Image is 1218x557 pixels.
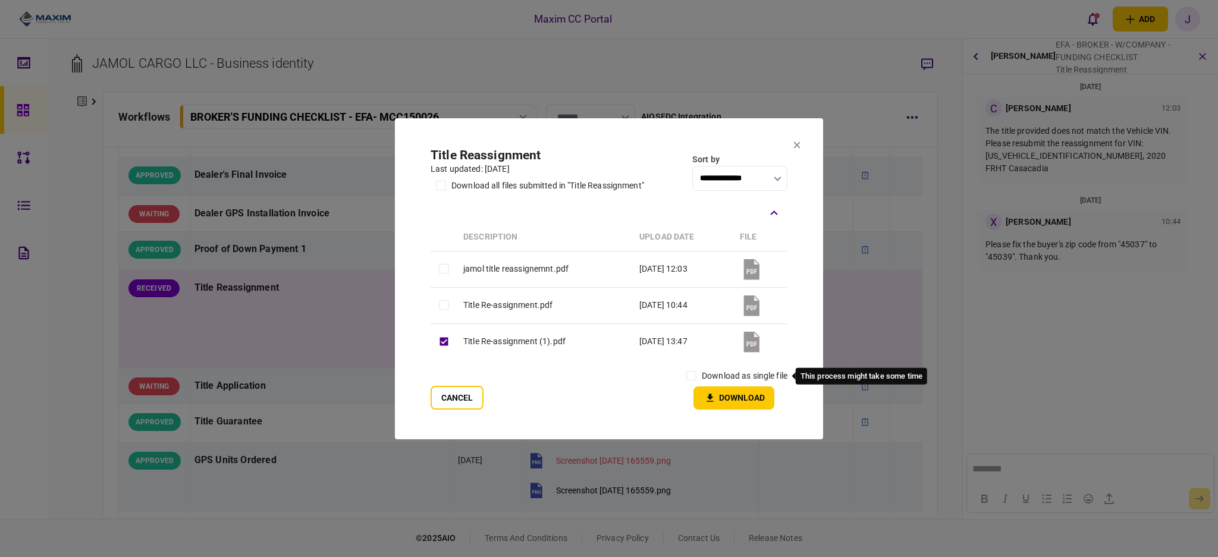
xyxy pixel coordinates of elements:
div: last updated: [DATE] [431,163,644,175]
button: Cancel [431,386,484,410]
td: Title Re-assignment (1).pdf [457,323,633,360]
th: Description [457,224,633,251]
body: Rich Text Area. Press ALT-0 for help. [5,10,241,21]
div: Sort by [692,153,787,166]
div: download all files submitted in "Title Reassignment" [451,180,644,192]
td: jamol title reassignemnt.pdf [457,251,633,287]
td: [DATE] 10:44 [633,287,734,323]
button: Download [693,386,774,410]
label: download as single file [702,370,787,382]
h2: Title Reassignment [431,148,644,163]
td: [DATE] 12:03 [633,251,734,287]
td: [DATE] 13:47 [633,323,734,360]
td: Title Re-assignment.pdf [457,287,633,323]
th: upload date [633,224,734,251]
th: file [734,224,787,251]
